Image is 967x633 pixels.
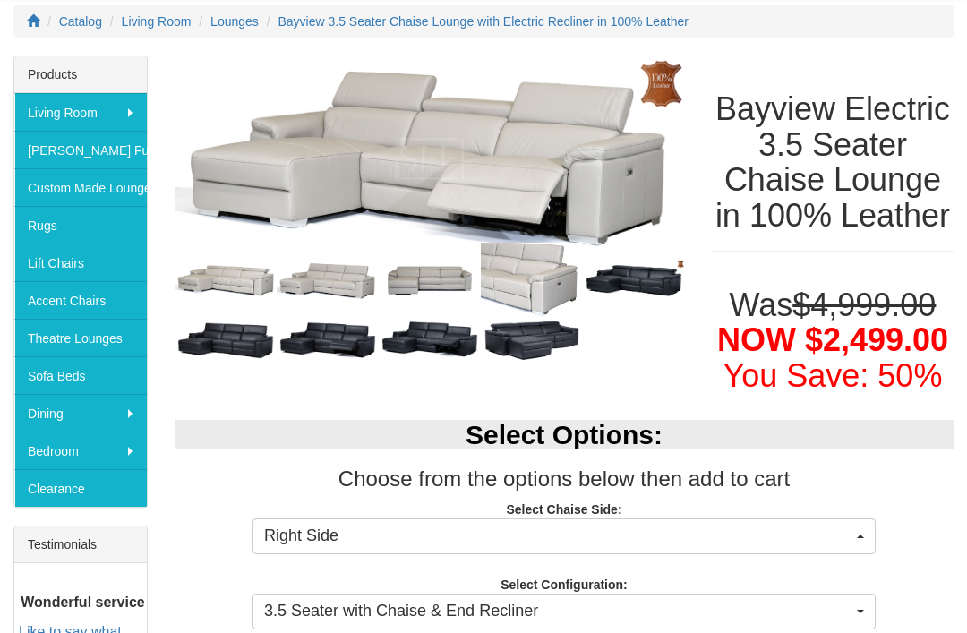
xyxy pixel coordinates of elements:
[21,595,144,610] b: Wonderful service
[14,394,147,432] a: Dining
[122,14,192,29] a: Living Room
[712,287,954,394] h1: Was
[14,168,147,206] a: Custom Made Lounges
[14,281,147,319] a: Accent Chairs
[14,356,147,394] a: Sofa Beds
[792,287,936,323] del: $4,999.00
[717,321,948,358] span: NOW $2,499.00
[14,319,147,356] a: Theatre Lounges
[14,93,147,131] a: Living Room
[264,525,852,548] span: Right Side
[14,206,147,244] a: Rugs
[252,594,876,629] button: 3.5 Seater with Chaise & End Recliner
[14,432,147,469] a: Bedroom
[14,244,147,281] a: Lift Chairs
[14,526,147,563] div: Testimonials
[264,600,852,623] span: 3.5 Seater with Chaise & End Recliner
[252,518,876,554] button: Right Side
[14,131,147,168] a: [PERSON_NAME] Furniture
[14,56,147,93] div: Products
[723,357,943,394] font: You Save: 50%
[175,467,954,491] h3: Choose from the options below then add to cart
[501,577,628,592] strong: Select Configuration:
[506,502,621,517] strong: Select Chaise Side:
[466,420,663,449] b: Select Options:
[278,14,689,29] a: Bayview 3.5 Seater Chaise Lounge with Electric Recliner in 100% Leather
[14,469,147,507] a: Clearance
[712,91,954,233] h1: Bayview Electric 3.5 Seater Chaise Lounge in 100% Leather
[210,14,259,29] a: Lounges
[59,14,102,29] a: Catalog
